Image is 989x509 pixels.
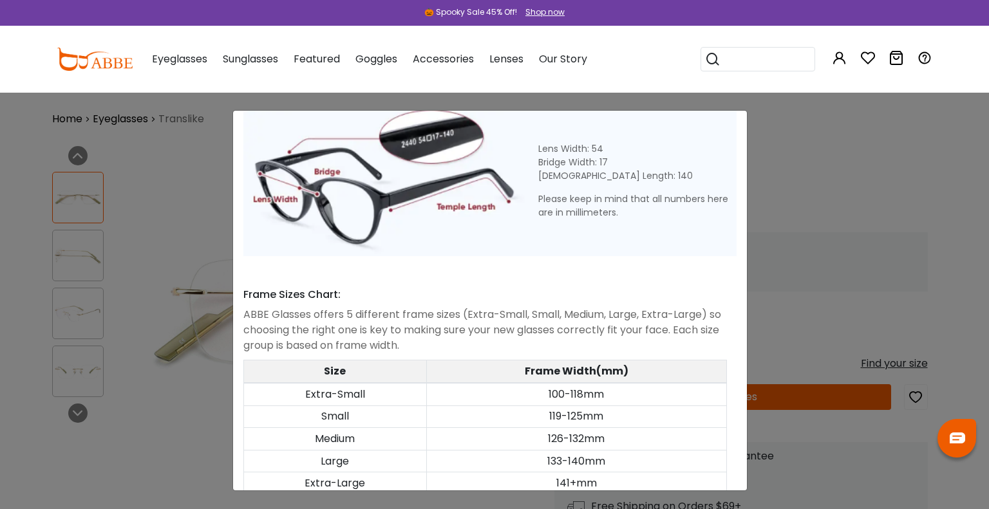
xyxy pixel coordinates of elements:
[489,51,523,66] span: Lenses
[424,6,517,18] div: 🎃 Spooky Sale 45% Off!
[426,472,726,495] td: 141+mm
[243,288,737,301] h4: Frame Sizes Chart:
[426,405,726,428] td: 119-125mm
[243,450,426,472] td: Large
[525,6,565,18] div: Shop now
[243,307,737,353] div: ABBE Glasses offers 5 different frame sizes (Extra-Small, Small, Medium, Large, Extra-Large) so c...
[426,383,726,405] td: 100-118mm
[294,51,340,66] span: Featured
[426,450,726,472] td: 133-140mm
[355,51,397,66] span: Goggles
[538,192,737,219] div: Please keep in mind that all numbers here are in millimeters.
[426,360,726,383] th: Frame Width(mm)
[57,48,133,71] img: abbeglasses.com
[538,169,737,183] div: [DEMOGRAPHIC_DATA] Length: 140
[152,51,207,66] span: Eyeglasses
[243,105,526,256] img: Size Guild
[243,360,426,383] th: Size
[538,156,737,169] div: Bridge Width: 17
[950,432,965,443] img: chat
[538,142,737,156] div: Lens Width: 54
[413,51,474,66] span: Accessories
[223,51,278,66] span: Sunglasses
[243,428,426,450] td: Medium
[243,405,426,428] td: Small
[243,472,426,495] td: Extra-Large
[243,383,426,405] td: Extra-Small
[519,6,565,17] a: Shop now
[539,51,587,66] span: Our Story
[426,428,726,450] td: 126-132mm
